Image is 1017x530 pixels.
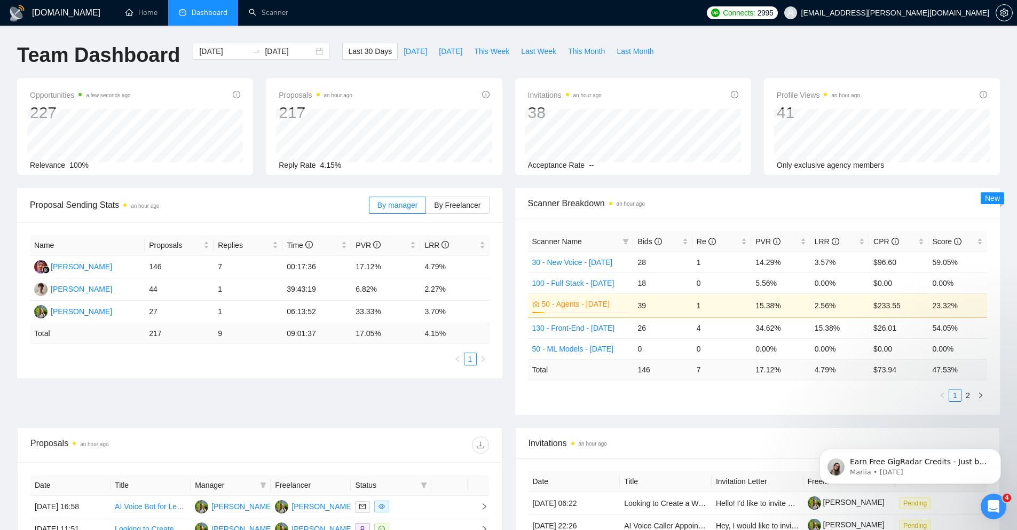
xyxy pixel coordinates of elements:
span: Replies [218,239,270,251]
li: 1 [464,353,477,365]
img: MK [275,500,288,513]
div: 217 [279,103,352,123]
span: filter [419,477,429,493]
span: crown [532,300,540,308]
td: 146 [633,359,692,380]
span: Acceptance Rate [528,161,585,169]
span: info-circle [655,238,662,245]
td: Total [528,359,634,380]
img: logo [9,5,26,22]
span: Invitations [529,437,987,450]
a: setting [996,9,1013,17]
button: right [477,353,490,365]
td: 217 [145,323,214,344]
time: an hour ago [573,92,602,98]
span: info-circle [233,91,240,98]
span: Status [355,479,416,491]
td: 0 [692,272,751,293]
span: eye [379,503,385,510]
td: 15.38% [810,317,869,338]
th: Title [620,471,712,492]
a: searchScanner [249,8,288,17]
span: By manager [377,201,417,209]
td: 44 [145,278,214,301]
span: Scanner Name [532,237,582,246]
div: 38 [528,103,602,123]
time: an hour ago [131,203,159,209]
button: right [974,389,987,402]
span: Profile Views [777,89,860,102]
li: Previous Page [451,353,464,365]
a: 1 [949,389,961,401]
button: left [451,353,464,365]
a: AI Voice Caller Appointment Setter (French Speaker Required) [624,521,831,530]
button: setting [996,4,1013,21]
td: 4.15 % [420,323,489,344]
div: Proposals [30,437,259,454]
span: [DATE] [439,45,462,57]
a: MK[PERSON_NAME] [195,502,273,510]
div: [PERSON_NAME] [291,501,353,512]
li: 1 [949,389,961,402]
div: [PERSON_NAME] [211,501,273,512]
a: Pending [899,498,935,507]
button: This Week [468,43,515,60]
td: 0.00% [810,338,869,359]
a: 130 - Front-End - [DATE] [532,324,615,332]
td: 17.12 % [751,359,810,380]
td: 09:01:37 [282,323,351,344]
div: 41 [777,103,860,123]
td: 0 [633,338,692,359]
span: CPR [873,237,898,246]
div: [PERSON_NAME] [51,283,112,295]
span: Hey, I would like to invite you to this role [716,521,848,530]
span: [DATE] [404,45,427,57]
td: 0 [692,338,751,359]
th: Invitation Letter [712,471,803,492]
iframe: Intercom live chat [981,494,1006,519]
span: Scanner Breakdown [528,197,988,210]
span: Reply Rate [279,161,316,169]
span: Dashboard [192,8,227,17]
span: swap-right [252,47,261,56]
td: 15.38% [751,293,810,317]
td: 27 [145,301,214,323]
span: Opportunities [30,89,131,102]
span: Proposal Sending Stats [30,198,369,212]
span: Last Week [521,45,556,57]
th: Proposals [145,235,214,256]
span: Only exclusive agency members [777,161,885,169]
td: $0.00 [869,338,928,359]
td: 33.33% [351,301,420,323]
time: an hour ago [831,92,860,98]
td: 18 [633,272,692,293]
td: 17.05 % [351,323,420,344]
button: [DATE] [433,43,468,60]
span: Connects: [723,7,755,19]
img: MK [34,305,48,318]
span: Proposals [149,239,201,251]
span: info-circle [482,91,490,98]
img: upwork-logo.png [711,9,720,17]
td: 4 [692,317,751,338]
span: Relevance [30,161,65,169]
span: right [977,392,984,399]
time: an hour ago [579,441,607,447]
td: [DATE] 16:58 [30,496,111,518]
span: to [252,47,261,56]
td: 4.79 % [810,359,869,380]
button: left [936,389,949,402]
td: 17.12% [351,256,420,278]
img: OH [34,283,48,296]
td: [DATE] 06:22 [529,492,620,515]
span: filter [421,482,427,488]
td: Looking to Create a Workflow with Automation and Ai [620,492,712,515]
img: MK [195,500,208,513]
time: an hour ago [80,441,108,447]
button: download [472,437,489,454]
span: Manager [195,479,256,491]
span: right [480,356,486,362]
